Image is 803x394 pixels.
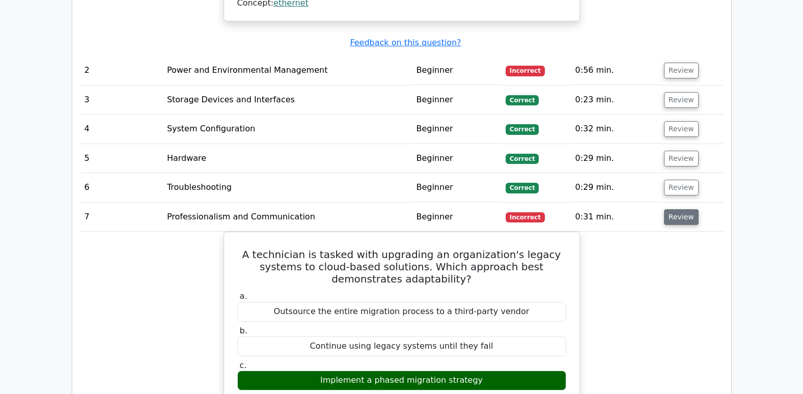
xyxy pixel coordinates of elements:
td: System Configuration [163,115,412,144]
td: 4 [80,115,163,144]
td: Beginner [412,144,502,173]
td: Storage Devices and Interfaces [163,86,412,115]
button: Review [664,151,699,166]
span: Incorrect [506,212,545,222]
button: Review [664,209,699,225]
td: 0:31 min. [571,203,660,232]
td: 0:23 min. [571,86,660,115]
td: 0:29 min. [571,144,660,173]
td: 7 [80,203,163,232]
td: 2 [80,56,163,85]
span: c. [240,360,247,370]
span: Correct [506,183,539,193]
h5: A technician is tasked with upgrading an organization's legacy systems to cloud-based solutions. ... [236,248,567,285]
td: 0:29 min. [571,173,660,202]
td: Beginner [412,203,502,232]
button: Review [664,121,699,137]
span: Correct [506,124,539,134]
td: Hardware [163,144,412,173]
td: 3 [80,86,163,115]
span: Correct [506,95,539,105]
td: Power and Environmental Management [163,56,412,85]
td: 0:32 min. [571,115,660,144]
span: Correct [506,154,539,164]
div: Implement a phased migration strategy [237,371,566,390]
td: 6 [80,173,163,202]
td: Beginner [412,56,502,85]
td: Professionalism and Communication [163,203,412,232]
div: Outsource the entire migration process to a third-party vendor [237,302,566,322]
td: Beginner [412,86,502,115]
button: Review [664,180,699,195]
span: a. [240,291,247,301]
a: Feedback on this question? [350,38,461,47]
td: 0:56 min. [571,56,660,85]
button: Review [664,63,699,78]
td: Troubleshooting [163,173,412,202]
span: b. [240,326,247,335]
td: Beginner [412,115,502,144]
td: 5 [80,144,163,173]
div: Continue using legacy systems until they fail [237,336,566,356]
td: Beginner [412,173,502,202]
span: Incorrect [506,66,545,76]
button: Review [664,92,699,108]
